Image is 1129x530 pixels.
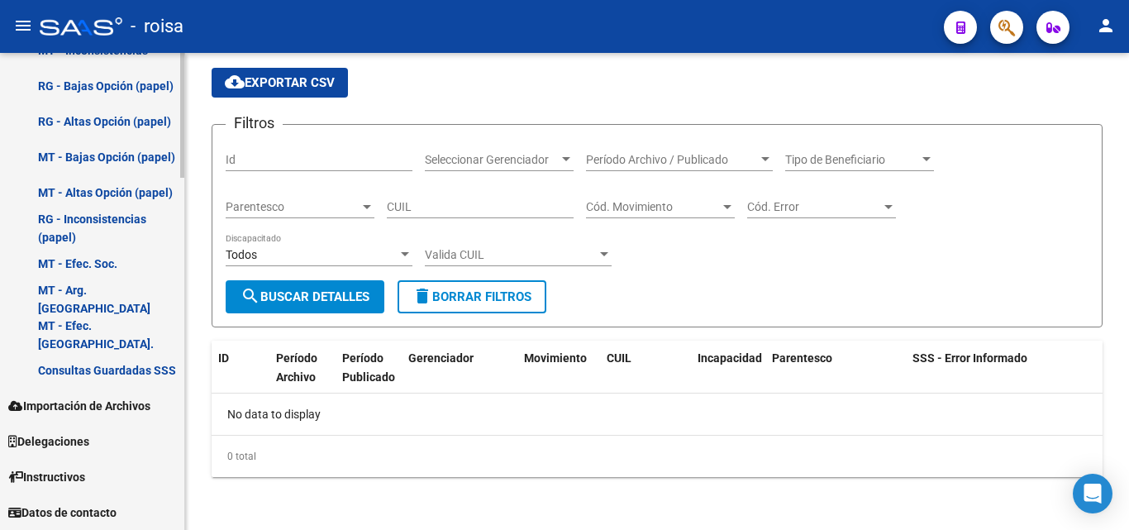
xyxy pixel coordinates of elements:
[785,153,919,167] span: Tipo de Beneficiario
[912,351,1027,365] span: SSS - Error Informado
[517,341,600,395] datatable-header-cell: Movimiento
[342,351,395,384] span: Período Publicado
[218,351,229,365] span: ID
[607,351,631,365] span: CUIL
[600,341,691,395] datatable-header-cell: CUIL
[336,341,402,395] datatable-header-cell: Período Publicado
[408,351,474,365] span: Gerenciador
[226,200,360,214] span: Parentesco
[212,436,1103,477] div: 0 total
[8,504,117,522] span: Datos de contacto
[8,468,85,486] span: Instructivos
[131,8,183,45] span: - roisa
[226,248,257,261] span: Todos
[524,351,587,365] span: Movimiento
[425,248,597,262] span: Valida CUIL
[412,286,432,306] mat-icon: delete
[226,112,283,135] h3: Filtros
[765,341,906,395] datatable-header-cell: Parentesco
[212,394,1103,435] div: No data to display
[398,280,546,313] button: Borrar Filtros
[269,341,336,395] datatable-header-cell: Período Archivo
[772,351,832,365] span: Parentesco
[8,397,150,415] span: Importación de Archivos
[747,200,881,214] span: Cód. Error
[1096,16,1116,36] mat-icon: person
[8,432,89,451] span: Delegaciones
[402,341,517,395] datatable-header-cell: Gerenciador
[241,286,260,306] mat-icon: search
[691,341,765,395] datatable-header-cell: Incapacidad
[276,351,317,384] span: Período Archivo
[906,341,1112,395] datatable-header-cell: SSS - Error Informado
[425,153,559,167] span: Seleccionar Gerenciador
[586,200,720,214] span: Cód. Movimiento
[698,351,762,365] span: Incapacidad
[226,280,384,313] button: Buscar Detalles
[13,16,33,36] mat-icon: menu
[412,289,531,304] span: Borrar Filtros
[586,153,758,167] span: Período Archivo / Publicado
[212,341,269,395] datatable-header-cell: ID
[1073,474,1112,513] div: Open Intercom Messenger
[225,72,245,92] mat-icon: cloud_download
[225,75,335,90] span: Exportar CSV
[241,289,369,304] span: Buscar Detalles
[212,68,348,98] button: Exportar CSV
